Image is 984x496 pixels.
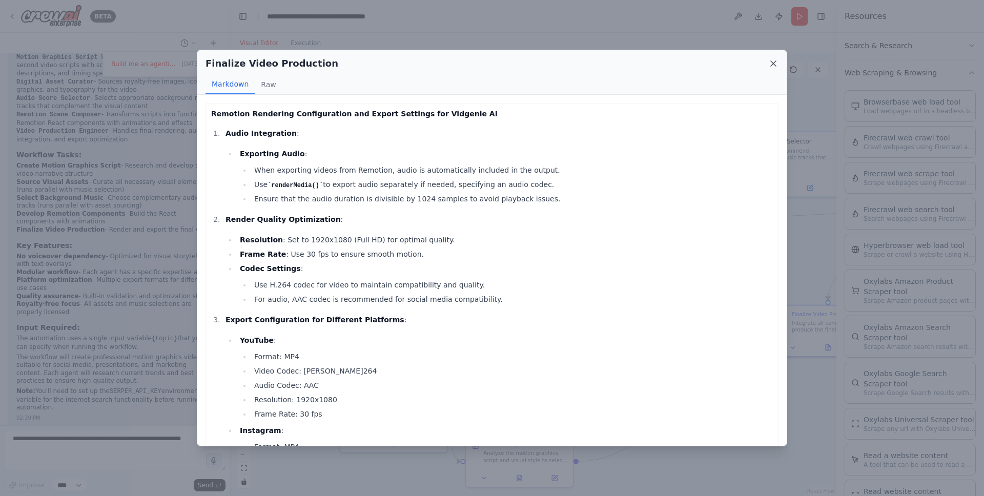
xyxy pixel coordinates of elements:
[237,262,773,305] li: :
[225,316,404,324] strong: Export Configuration for Different Platforms
[240,150,305,158] strong: Exporting Audio
[225,127,773,139] p: :
[251,408,773,420] li: Frame Rate: 30 fps
[237,234,773,246] li: : Set to 1920x1080 (Full HD) for optimal quality.
[206,75,255,94] button: Markdown
[225,129,297,137] strong: Audio Integration
[240,426,281,435] strong: Instagram
[251,293,773,305] li: For audio, AAC codec is recommended for social media compatibility.
[225,213,773,225] p: :
[251,164,773,176] li: When exporting videos from Remotion, audio is automatically included in the output.
[237,334,773,420] li: :
[237,248,773,260] li: : Use 30 fps to ensure smooth motion.
[255,75,282,94] button: Raw
[251,365,773,377] li: Video Codec: [PERSON_NAME]264
[240,250,286,258] strong: Frame Rate
[225,215,341,223] strong: Render Quality Optimization
[251,279,773,291] li: Use H.264 codec for video to maintain compatibility and quality.
[251,441,773,453] li: Format: MP4
[240,264,301,273] strong: Codec Settings
[240,236,283,244] strong: Resolution
[251,350,773,363] li: Format: MP4
[240,336,274,344] strong: YouTube
[211,109,773,119] h4: Remotion Rendering Configuration and Export Settings for Vidgenie AI
[206,56,338,71] h2: Finalize Video Production
[251,178,773,191] li: Use to export audio separately if needed, specifying an audio codec.
[237,148,773,205] li: :
[268,182,323,189] code: renderMedia()
[251,394,773,406] li: Resolution: 1920x1080
[251,193,773,205] li: Ensure that the audio duration is divisible by 1024 samples to avoid playback issues.
[251,379,773,391] li: Audio Codec: AAC
[225,314,773,326] p: :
